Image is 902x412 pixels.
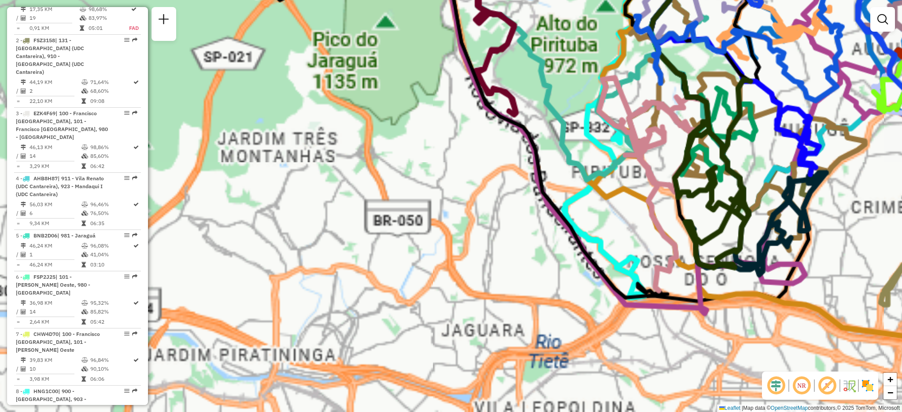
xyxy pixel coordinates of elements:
[29,241,81,250] td: 46,24 KM
[88,14,129,22] td: 83,97%
[29,162,81,171] td: 3,29 KM
[124,37,129,43] em: Opções
[21,7,26,12] i: Distância Total
[81,153,88,159] i: % de utilização da cubagem
[21,15,26,21] i: Total de Atividades
[884,386,897,399] a: Zoom out
[874,11,891,28] a: Exibir filtros
[16,260,20,269] td: =
[16,365,20,373] td: /
[817,375,838,396] span: Exibir rótulo
[29,317,81,326] td: 2,64 KM
[81,262,86,267] i: Tempo total em rota
[57,232,96,239] span: | 981 - Jaraguá
[29,219,81,228] td: 9,34 KM
[29,5,79,14] td: 17,35 KM
[90,97,133,106] td: 09:08
[29,260,81,269] td: 46,24 KM
[884,373,897,386] a: Zoom in
[90,250,133,259] td: 41,04%
[16,162,20,171] td: =
[21,145,26,150] i: Distância Total
[33,331,59,337] span: CHW4D70
[29,24,79,33] td: 0,91 KM
[29,209,81,218] td: 6
[90,307,133,316] td: 85,82%
[90,152,133,160] td: 85,60%
[81,243,88,248] i: % de utilização do peso
[16,175,104,197] span: 4 -
[132,110,137,116] em: Rota exportada
[90,78,133,87] td: 71,64%
[29,200,81,209] td: 56,03 KM
[81,357,88,363] i: % de utilização do peso
[81,252,88,257] i: % de utilização da cubagem
[90,162,133,171] td: 06:42
[132,331,137,336] em: Rota exportada
[81,145,88,150] i: % de utilização do peso
[81,376,86,382] i: Tempo total em rota
[81,309,88,314] i: % de utilização da cubagem
[29,14,79,22] td: 19
[21,153,26,159] i: Total de Atividades
[81,202,88,207] i: % de utilização do peso
[717,405,902,412] div: Map data © contributors,© 2025 TomTom, Microsoft
[90,317,133,326] td: 05:42
[887,374,893,385] span: +
[16,219,20,228] td: =
[21,202,26,207] i: Distância Total
[124,110,129,116] em: Opções
[33,232,57,239] span: BNB2D06
[90,365,133,373] td: 90,10%
[90,375,133,383] td: 06:06
[81,366,88,372] i: % de utilização da cubagem
[16,37,84,75] span: | 131 - [GEOGRAPHIC_DATA] (UDC Cantareira), 910 - [GEOGRAPHIC_DATA] (UDC Cantareira)
[21,88,26,94] i: Total de Atividades
[33,388,58,394] span: HNG1C00
[33,175,58,182] span: AHB8H87
[29,152,81,160] td: 14
[16,375,20,383] td: =
[887,387,893,398] span: −
[16,87,20,95] td: /
[16,273,90,296] span: | 101 - [PERSON_NAME] Oeste, 980 - [GEOGRAPHIC_DATA]
[88,5,129,14] td: 98,68%
[16,317,20,326] td: =
[33,110,55,117] span: EZK4F69
[16,110,108,140] span: | 100 - Francisco [GEOGRAPHIC_DATA], 101 - Francisco [GEOGRAPHIC_DATA], 980 - [GEOGRAPHIC_DATA]
[81,300,88,306] i: % de utilização do peso
[29,365,81,373] td: 10
[132,388,137,394] em: Rota exportada
[21,211,26,216] i: Total de Atividades
[88,24,129,33] td: 05:01
[90,356,133,365] td: 96,84%
[81,164,86,169] i: Tempo total em rota
[16,331,100,353] span: | 100 - Francisco [GEOGRAPHIC_DATA], 101 - [PERSON_NAME] Oeste
[80,7,86,12] i: % de utilização do peso
[16,331,100,353] span: 7 -
[124,331,129,336] em: Opções
[132,274,137,279] em: Rota exportada
[21,80,26,85] i: Distância Total
[842,379,856,393] img: Fluxo de ruas
[81,88,88,94] i: % de utilização da cubagem
[21,366,26,372] i: Total de Atividades
[21,357,26,363] i: Distância Total
[29,87,81,95] td: 2
[133,243,139,248] i: Rota otimizada
[124,233,129,238] em: Opções
[33,273,55,280] span: FSP2J25
[765,375,787,396] span: Ocultar deslocamento
[16,14,20,22] td: /
[80,26,84,31] i: Tempo total em rota
[133,145,139,150] i: Rota otimizada
[719,405,740,411] a: Leaflet
[90,209,133,218] td: 76,50%
[81,319,86,324] i: Tempo total em rota
[16,273,90,296] span: 6 -
[791,375,812,396] span: Ocultar NR
[29,356,81,365] td: 39,83 KM
[81,211,88,216] i: % de utilização da cubagem
[131,7,137,12] i: Rota otimizada
[133,80,139,85] i: Rota otimizada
